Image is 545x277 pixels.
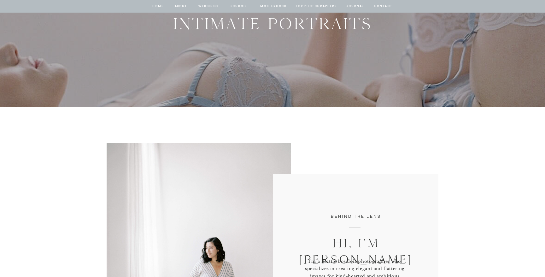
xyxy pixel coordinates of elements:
a: for photographers [296,3,337,9]
p: Hi, I’m [PERSON_NAME] [298,235,413,249]
a: journal [345,3,365,9]
a: about [174,3,187,9]
h2: Intimate Portraits [172,11,373,33]
a: home [152,3,164,9]
a: BOUDOIR [230,3,248,9]
a: Motherhood [260,3,286,9]
h3: behind the lens [325,213,387,220]
a: Weddings [198,3,219,9]
a: contact [373,3,393,9]
h1: Seattle Boudoir Photography [221,3,324,10]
